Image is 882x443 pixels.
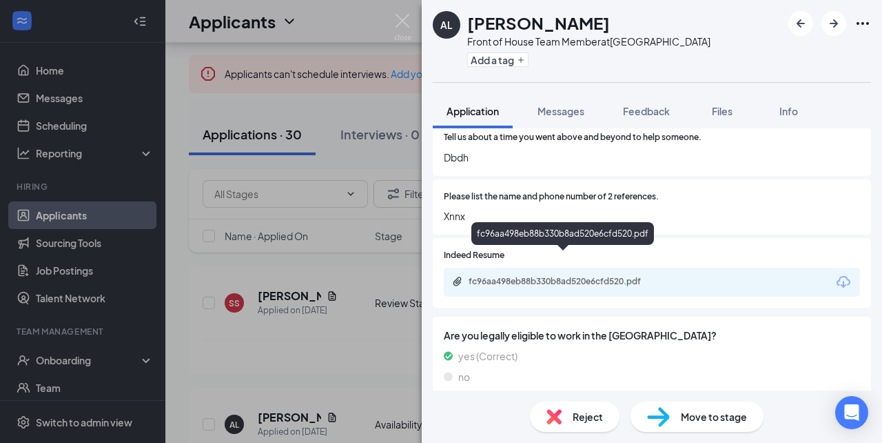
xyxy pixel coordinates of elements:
[792,15,809,32] svg: ArrowLeftNew
[458,348,517,364] span: yes (Correct)
[517,56,525,64] svg: Plus
[440,18,453,32] div: AL
[835,396,868,429] div: Open Intercom Messenger
[444,131,701,144] span: Tell us about a time you went above and beyond to help someone.
[444,328,860,343] span: Are you legally eligible to work in the [GEOGRAPHIC_DATA]?
[458,369,470,384] span: no
[825,15,842,32] svg: ArrowRight
[573,409,603,424] span: Reject
[467,11,610,35] h1: [PERSON_NAME]
[444,190,659,204] span: Please list the name and phone number of 2 references.
[835,274,852,291] svg: Download
[537,105,584,117] span: Messages
[623,105,670,117] span: Feedback
[854,15,871,32] svg: Ellipses
[444,249,504,262] span: Indeed Resume
[681,409,747,424] span: Move to stage
[467,52,529,67] button: PlusAdd a tag
[788,11,813,36] button: ArrowLeftNew
[444,150,860,165] span: Dbdh
[469,276,661,287] div: fc96aa498eb88b330b8ad520e6cfd520.pdf
[452,276,675,289] a: Paperclipfc96aa498eb88b330b8ad520e6cfd520.pdf
[779,105,798,117] span: Info
[447,105,499,117] span: Application
[821,11,846,36] button: ArrowRight
[712,105,732,117] span: Files
[467,35,710,48] div: Front of House Team Member at [GEOGRAPHIC_DATA]
[452,276,463,287] svg: Paperclip
[444,208,860,224] span: Xnnx
[471,222,654,245] div: fc96aa498eb88b330b8ad520e6cfd520.pdf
